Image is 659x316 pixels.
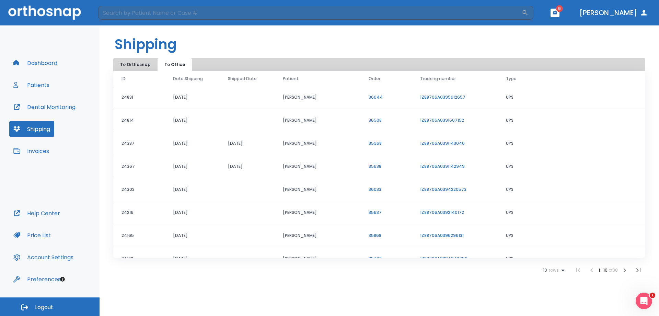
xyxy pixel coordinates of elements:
[609,267,618,273] span: of 38
[9,249,78,265] button: Account Settings
[9,271,65,287] button: Preferences
[498,86,645,109] td: UPS
[122,76,126,82] span: ID
[547,268,559,273] span: rows
[420,94,465,100] a: 1Z88706A0395612657
[498,109,645,132] td: UPS
[498,178,645,201] td: UPS
[275,109,360,132] td: [PERSON_NAME]
[115,34,177,55] h1: Shipping
[165,109,220,132] td: [DATE]
[165,155,220,178] td: [DATE]
[165,224,220,247] td: [DATE]
[173,76,203,82] span: Date Shipping
[636,293,652,309] iframe: Intercom live chat
[599,267,609,273] span: 1 - 10
[369,255,382,261] a: 35798
[275,247,360,270] td: [PERSON_NAME]
[165,86,220,109] td: [DATE]
[498,224,645,247] td: UPS
[498,201,645,224] td: UPS
[577,7,651,19] button: [PERSON_NAME]
[420,140,465,146] a: 1Z88706A0391143046
[9,227,55,243] button: Price List
[369,186,381,192] a: 36033
[498,132,645,155] td: UPS
[113,86,165,109] td: 24831
[9,55,61,71] button: Dashboard
[113,132,165,155] td: 24387
[98,6,522,20] input: Search by Patient Name or Case #
[650,293,655,298] span: 1
[275,178,360,201] td: [PERSON_NAME]
[9,121,54,137] button: Shipping
[165,247,220,270] td: [DATE]
[275,224,360,247] td: [PERSON_NAME]
[113,155,165,178] td: 24367
[420,117,464,123] a: 1Z88706A0391607152
[369,209,382,215] a: 35637
[420,255,467,261] a: 1Z88706A0394043756
[59,276,66,282] div: Tooltip anchor
[420,209,464,215] a: 1Z88706A0392140172
[115,58,193,71] div: tabs
[165,178,220,201] td: [DATE]
[283,76,299,82] span: Patient
[8,6,81,20] img: Orthosnap
[275,155,360,178] td: [PERSON_NAME]
[165,201,220,224] td: [DATE]
[420,76,456,82] span: Tracking number
[113,247,165,270] td: 24122
[556,5,563,12] span: 6
[113,201,165,224] td: 24216
[420,232,464,238] a: 1Z88706A0396296131
[369,163,381,169] a: 35638
[113,224,165,247] td: 24165
[115,58,156,71] button: To Orthosnap
[369,117,382,123] a: 36508
[420,186,466,192] a: 1Z88706A0394220573
[158,58,192,71] button: To Office
[369,232,381,238] a: 35868
[165,132,220,155] td: [DATE]
[369,140,382,146] a: 35968
[228,76,257,82] span: Shipped Date
[9,205,64,221] button: Help Center
[113,109,165,132] td: 24814
[35,304,53,311] span: Logout
[275,132,360,155] td: [PERSON_NAME]
[220,132,275,155] td: [DATE]
[498,247,645,270] td: UPS
[420,163,465,169] a: 1Z88706A0391142949
[543,268,547,273] span: 10
[275,201,360,224] td: [PERSON_NAME]
[275,86,360,109] td: [PERSON_NAME]
[9,99,80,115] button: Dental Monitoring
[369,94,383,100] a: 36644
[220,155,275,178] td: [DATE]
[9,143,53,159] button: Invoices
[113,178,165,201] td: 24302
[498,155,645,178] td: UPS
[369,76,380,82] span: Order
[9,77,54,93] button: Patients
[506,76,517,82] span: Type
